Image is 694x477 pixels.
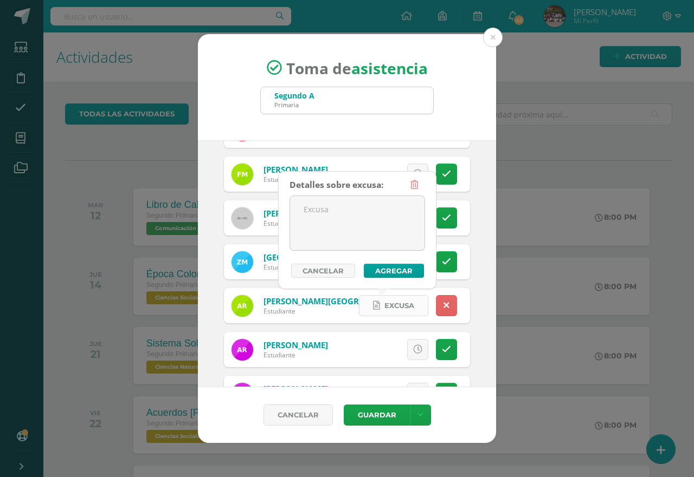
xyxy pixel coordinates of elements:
[264,404,333,426] a: Cancelar
[232,295,253,317] img: 7c7a3c12690924a5be39264110423a6c.png
[264,306,394,316] div: Estudiante
[286,57,428,78] span: Toma de
[264,350,328,360] div: Estudiante
[384,296,414,316] span: Excusa
[344,404,410,426] button: Guardar
[232,164,253,185] img: 8f2c9aeac4c839c2de6776dd9dd49287.png
[264,263,394,272] div: Estudiante
[274,101,314,109] div: Primaria
[483,28,503,47] button: Close (Esc)
[351,57,428,78] strong: asistencia
[232,207,253,229] img: 60x60
[264,296,411,306] a: [PERSON_NAME][GEOGRAPHIC_DATA]
[290,174,383,195] div: Detalles sobre excusa:
[264,339,328,350] a: [PERSON_NAME]
[364,264,424,278] button: Agregar
[264,164,328,175] a: [PERSON_NAME]
[264,219,328,228] div: Estudiante
[359,295,428,316] a: Excusa
[291,264,355,278] a: Cancelar
[232,383,253,404] img: 9cd4beea4dbc39405e4d8306423900db.png
[232,339,253,361] img: cf84bca5278f4fdc69ca6e6eac5bd3e7.png
[264,383,328,394] a: [PERSON_NAME]
[264,175,328,184] div: Estudiante
[274,90,314,101] div: Segundo A
[264,252,411,263] a: [GEOGRAPHIC_DATA][PERSON_NAME]
[264,208,328,219] a: [PERSON_NAME]
[261,87,433,114] input: Busca un grado o sección aquí...
[232,251,253,273] img: d74d4f43196adf3721759872ff17ff1f.png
